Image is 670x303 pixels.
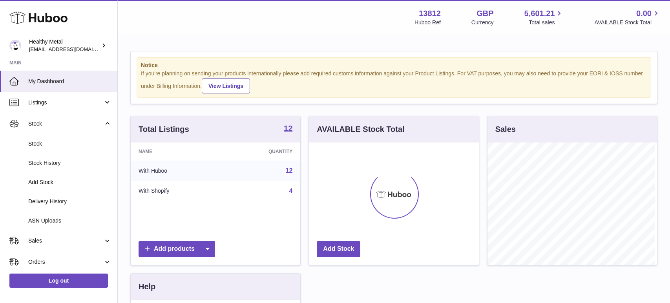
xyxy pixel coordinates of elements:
[524,8,555,19] span: 5,601.21
[139,124,189,135] h3: Total Listings
[29,46,115,52] span: [EMAIL_ADDRESS][DOMAIN_NAME]
[28,120,103,128] span: Stock
[28,237,103,245] span: Sales
[28,179,111,186] span: Add Stock
[594,19,661,26] span: AVAILABLE Stock Total
[28,78,111,85] span: My Dashboard
[131,161,222,181] td: With Huboo
[495,124,516,135] h3: Sales
[131,181,222,201] td: With Shopify
[284,124,292,134] a: 12
[317,241,360,257] a: Add Stock
[222,142,300,161] th: Quantity
[284,124,292,132] strong: 12
[29,38,100,53] div: Healthy Metal
[286,167,293,174] a: 12
[141,62,647,69] strong: Notice
[28,140,111,148] span: Stock
[28,99,103,106] span: Listings
[419,8,441,19] strong: 13812
[9,40,21,51] img: internalAdmin-13812@internal.huboo.com
[202,78,250,93] a: View Listings
[471,19,494,26] div: Currency
[28,258,103,266] span: Orders
[289,188,292,194] a: 4
[476,8,493,19] strong: GBP
[139,281,155,292] h3: Help
[28,217,111,225] span: ASN Uploads
[131,142,222,161] th: Name
[594,8,661,26] a: 0.00 AVAILABLE Stock Total
[414,19,441,26] div: Huboo Ref
[28,198,111,205] span: Delivery History
[28,159,111,167] span: Stock History
[9,274,108,288] a: Log out
[139,241,215,257] a: Add products
[636,8,652,19] span: 0.00
[317,124,404,135] h3: AVAILABLE Stock Total
[524,8,564,26] a: 5,601.21 Total sales
[141,70,647,93] div: If you're planning on sending your products internationally please add required customs informati...
[529,19,564,26] span: Total sales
